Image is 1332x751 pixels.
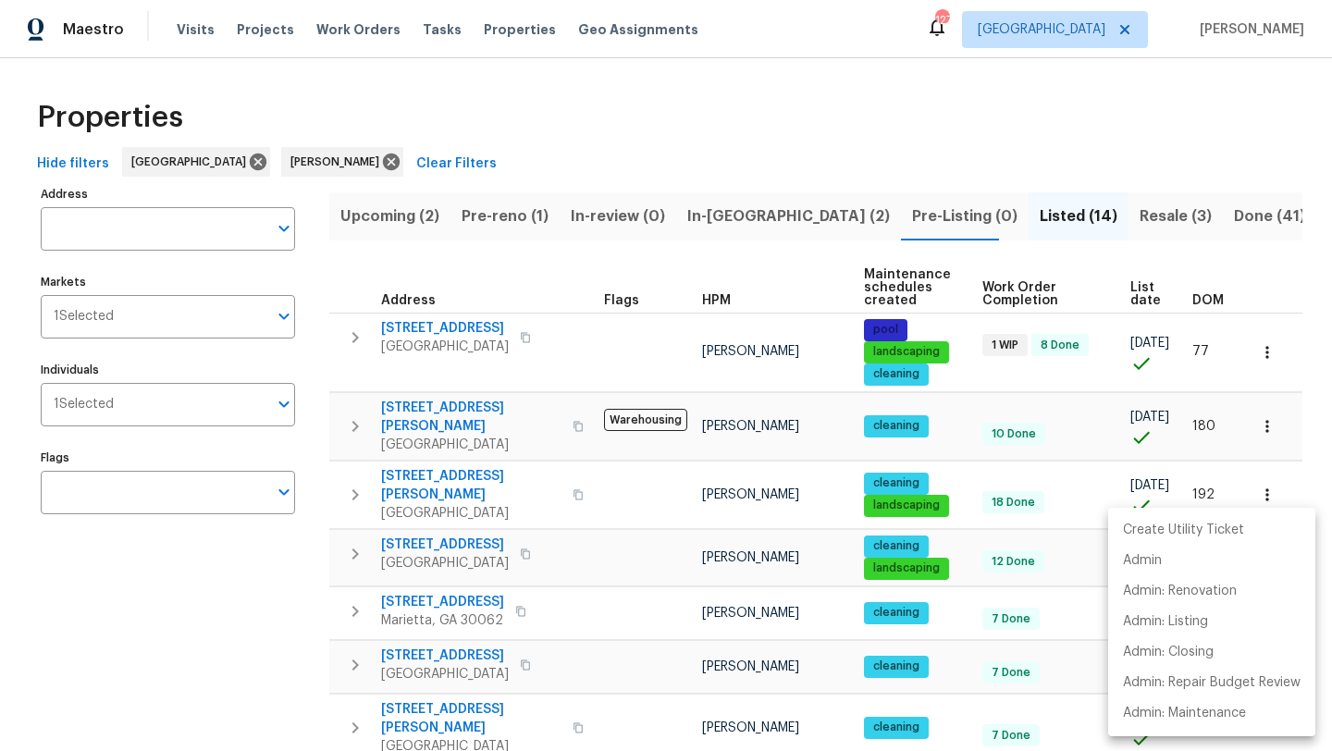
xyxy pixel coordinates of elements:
[1123,673,1301,693] p: Admin: Repair Budget Review
[1123,582,1237,601] p: Admin: Renovation
[1123,704,1246,723] p: Admin: Maintenance
[1123,551,1162,571] p: Admin
[1123,612,1208,632] p: Admin: Listing
[1123,643,1214,662] p: Admin: Closing
[1123,521,1244,540] p: Create Utility Ticket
